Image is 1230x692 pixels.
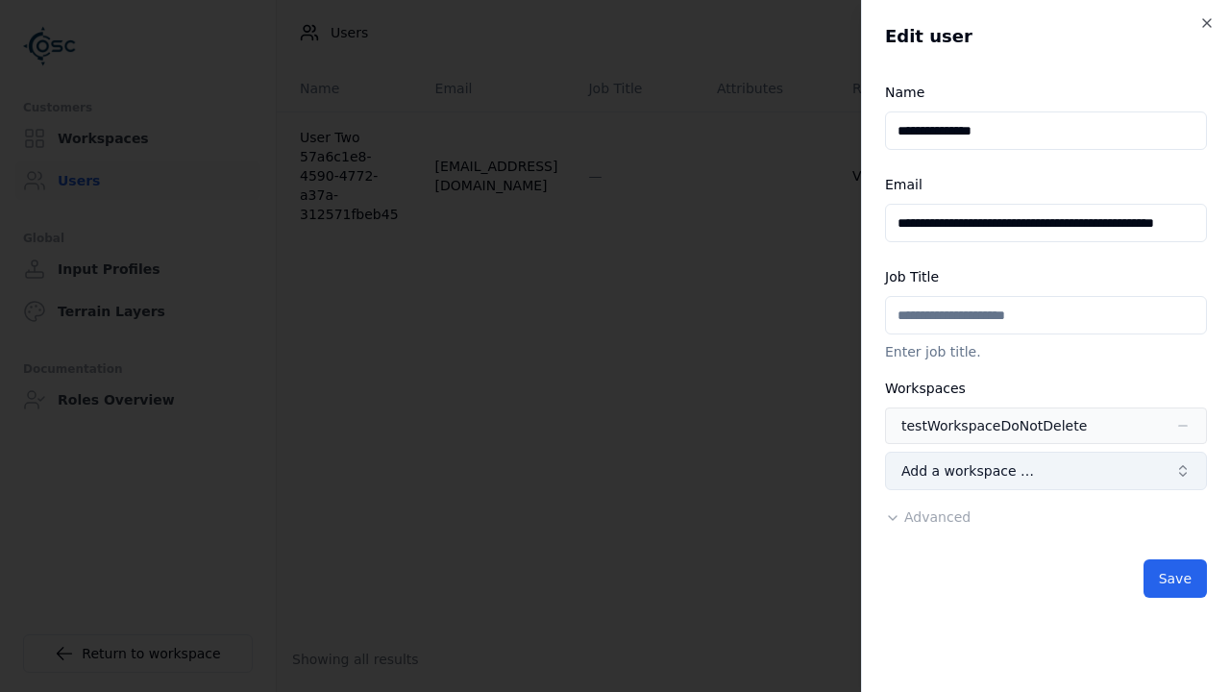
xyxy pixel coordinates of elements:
[885,269,939,284] label: Job Title
[885,507,971,527] button: Advanced
[1144,559,1207,598] button: Save
[901,461,1034,481] span: Add a workspace …
[885,342,1207,361] p: Enter job title.
[901,416,1087,435] div: testWorkspaceDoNotDelete
[885,177,922,192] label: Email
[904,509,971,525] span: Advanced
[885,23,1207,50] h2: Edit user
[885,85,924,100] label: Name
[885,381,966,396] label: Workspaces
